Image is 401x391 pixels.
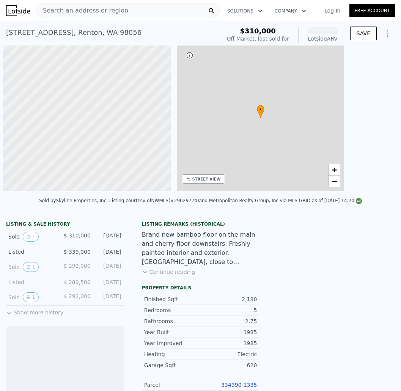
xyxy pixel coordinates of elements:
div: Listed [8,278,58,286]
a: Zoom out [329,176,340,187]
img: NWMLS Logo [356,198,362,204]
div: 2.75 [200,317,257,325]
span: $ 339,000 [64,249,91,255]
img: Lotside [6,5,30,16]
button: Company [269,4,312,18]
div: LISTING & SALE HISTORY [6,221,124,229]
a: 334390-1335 [221,382,257,388]
a: Zoom in [329,164,340,176]
div: Electric [200,350,257,358]
div: [DATE] [97,248,121,256]
span: + [332,165,337,174]
span: $ 292,000 [64,263,91,269]
span: $310,000 [240,27,276,35]
div: 2,180 [200,295,257,303]
a: Free Account [349,4,395,17]
button: View historical data [23,292,39,302]
span: • [257,106,264,113]
span: − [332,176,337,186]
div: Parcel [144,381,201,389]
div: 620 [200,361,257,369]
div: Listed [8,248,58,256]
div: Property details [142,285,259,291]
div: Year Improved [144,339,201,347]
div: [DATE] [97,262,121,272]
button: Solutions [221,4,269,18]
span: $ 292,000 [64,293,91,299]
div: Sold [8,232,58,242]
div: Listing Remarks (Historical) [142,221,259,227]
div: Heating [144,350,201,358]
div: Finished Sqft [144,295,201,303]
div: Sold [8,262,58,272]
div: 5 [200,306,257,314]
div: 1985 [200,328,257,336]
div: Brand new bamboo floor on the main and cherry floor downstairs. Freshly painted interior and exte... [142,230,259,267]
div: [DATE] [97,278,121,286]
div: Bathrooms [144,317,201,325]
button: Continue reading [142,268,195,276]
button: Show more history [6,306,63,316]
a: Log In [315,7,349,14]
div: [DATE] [97,232,121,242]
div: STREET VIEW [192,176,221,182]
div: Lotside ARV [308,35,338,42]
div: Sold by Skyline Properties, Inc. . [39,198,109,203]
button: View historical data [23,262,39,272]
button: Show Options [380,26,395,41]
div: 1985 [200,339,257,347]
div: Listing courtesy of NWMLS (#29029774) and Metropolitan Realty Group, Inc via MLS GRID as of [DATE... [109,198,362,203]
div: Bedrooms [144,306,201,314]
div: Off Market, last sold for [227,35,289,42]
div: • [257,105,264,118]
div: Garage Sqft [144,361,201,369]
button: View historical data [23,232,39,242]
div: Sold [8,292,58,302]
span: Search an address or region [37,6,128,15]
button: SAVE [350,27,377,40]
span: $ 310,000 [64,232,91,239]
div: [STREET_ADDRESS] , Renton , WA 98056 [6,27,142,38]
div: Year Built [144,328,201,336]
span: $ 289,500 [64,279,91,285]
div: [DATE] [97,292,121,302]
